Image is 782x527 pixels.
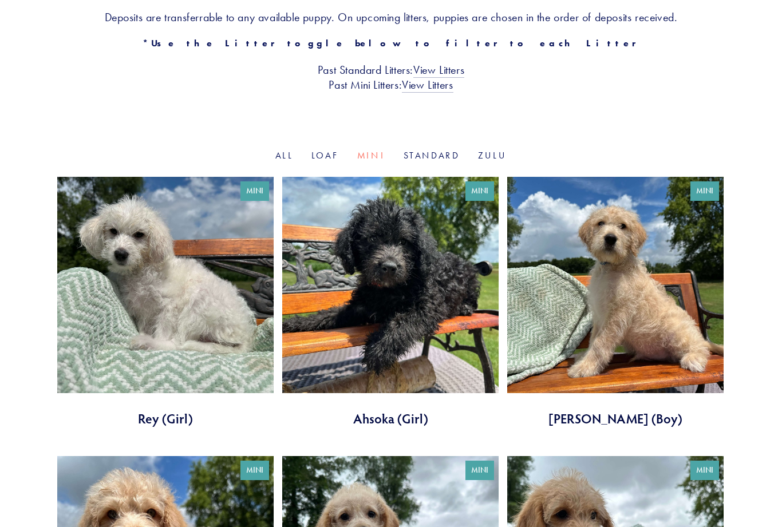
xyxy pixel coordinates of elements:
h3: Deposits are transferrable to any available puppy. On upcoming litters, puppies are chosen in the... [57,10,725,25]
strong: *Use the Litter toggle below to filter to each Litter [143,38,639,49]
a: View Litters [402,78,453,93]
a: Loaf [311,150,339,161]
a: All [275,150,293,161]
a: Mini [357,150,385,161]
a: View Litters [413,64,464,78]
h3: Past Standard Litters: Past Mini Litters: [57,63,725,93]
a: Standard [404,150,460,161]
a: Zulu [478,150,507,161]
